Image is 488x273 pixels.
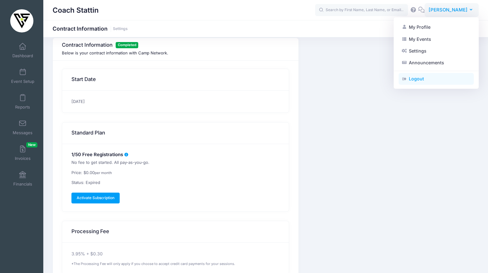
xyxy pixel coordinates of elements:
[8,117,37,138] a: Messages
[71,251,280,257] p: 3.95% + $0.30
[8,65,37,87] a: Event Setup
[399,33,474,45] a: My Events
[399,73,474,85] a: Logout
[8,168,37,190] a: Financials
[71,152,280,158] h5: 1/50 Free Registrations
[13,181,32,187] span: Financials
[113,27,128,31] a: Settings
[11,79,34,84] span: Event Setup
[62,42,287,48] h3: Contract Information
[71,124,105,142] h3: Standard Plan
[95,171,112,175] small: per month
[71,223,109,240] h3: Processing Fee
[399,21,474,33] a: My Profile
[15,156,31,161] span: Invoices
[62,50,289,56] p: Below is your contract information with Camp Network.
[53,25,128,32] h1: Contract Information
[13,130,32,135] span: Messages
[124,153,129,157] i: Count of free registrations from 08/19/2024 to 08/19/2025
[77,195,114,200] span: Activate Subscription
[71,71,96,88] h3: Start Date
[8,40,37,61] a: Dashboard
[71,261,280,267] div: *The Processing Fee will only apply if you choose to accept credit card payments for your sessions.
[71,180,280,186] p: Status: Expired
[26,142,37,147] span: New
[53,3,99,17] h1: Coach Stattin
[8,142,37,164] a: InvoicesNew
[71,170,280,176] p: Price: $0.00
[62,91,289,113] div: [DATE]
[12,53,33,58] span: Dashboard
[425,3,479,17] button: [PERSON_NAME]
[71,193,120,203] a: Activate Subscription
[399,45,474,57] a: Settings
[315,4,408,16] input: Search by First Name, Last Name, or Email...
[10,9,33,32] img: Coach Stattin
[399,57,474,69] a: Announcements
[8,91,37,113] a: Reports
[116,42,138,48] span: Completed
[429,6,468,13] span: [PERSON_NAME]
[71,160,280,166] p: No fee to get started. All pay-as-you-go.
[15,105,30,110] span: Reports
